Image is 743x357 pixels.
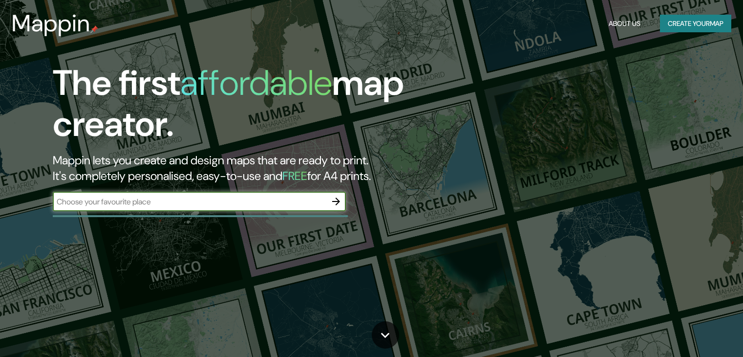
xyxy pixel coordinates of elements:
img: mappin-pin [90,25,98,33]
h5: FREE [282,168,307,183]
h1: The first map creator. [53,63,425,153]
button: About Us [605,15,644,33]
button: Create yourmap [660,15,731,33]
h1: affordable [180,60,332,106]
h2: Mappin lets you create and design maps that are ready to print. It's completely personalised, eas... [53,153,425,184]
h3: Mappin [12,10,90,37]
input: Choose your favourite place [53,196,326,207]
